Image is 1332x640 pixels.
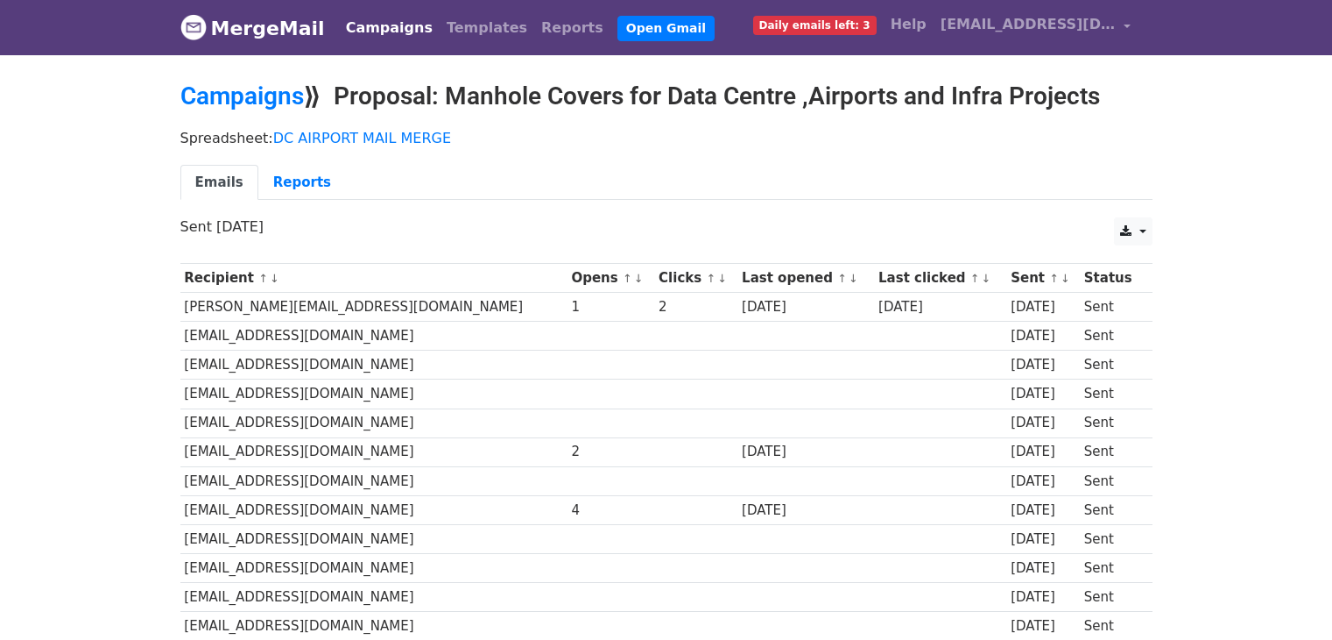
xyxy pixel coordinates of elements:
[934,7,1138,48] a: [EMAIL_ADDRESS][DOMAIN_NAME]
[1011,616,1075,636] div: [DATE]
[982,272,991,285] a: ↓
[440,11,534,46] a: Templates
[1011,326,1075,346] div: [DATE]
[180,82,304,110] a: Campaigns
[706,272,715,285] a: ↑
[654,264,737,293] th: Clicks
[837,272,847,285] a: ↑
[1061,272,1070,285] a: ↓
[1080,583,1143,612] td: Sent
[623,272,632,285] a: ↑
[180,293,567,322] td: [PERSON_NAME][EMAIL_ADDRESS][DOMAIN_NAME]
[1080,322,1143,351] td: Sent
[571,501,650,521] div: 4
[1011,442,1075,462] div: [DATE]
[1011,501,1075,521] div: [DATE]
[180,264,567,293] th: Recipient
[339,11,440,46] a: Campaigns
[571,297,650,317] div: 1
[180,554,567,583] td: [EMAIL_ADDRESS][DOMAIN_NAME]
[180,10,325,46] a: MergeMail
[1011,530,1075,550] div: [DATE]
[737,264,874,293] th: Last opened
[180,524,567,553] td: [EMAIL_ADDRESS][DOMAIN_NAME]
[180,351,567,380] td: [EMAIL_ADDRESS][DOMAIN_NAME]
[884,7,934,42] a: Help
[1080,524,1143,553] td: Sent
[659,297,733,317] div: 2
[534,11,610,46] a: Reports
[941,14,1116,35] span: [EMAIL_ADDRESS][DOMAIN_NAME]
[180,409,567,437] td: [EMAIL_ADDRESS][DOMAIN_NAME]
[180,466,567,495] td: [EMAIL_ADDRESS][DOMAIN_NAME]
[180,495,567,524] td: [EMAIL_ADDRESS][DOMAIN_NAME]
[180,380,567,409] td: [EMAIL_ADDRESS][DOMAIN_NAME]
[258,272,268,285] a: ↑
[717,272,727,285] a: ↓
[180,165,258,201] a: Emails
[1080,437,1143,466] td: Sent
[1011,297,1075,317] div: [DATE]
[617,16,715,41] a: Open Gmail
[1080,293,1143,322] td: Sent
[1080,351,1143,380] td: Sent
[1080,554,1143,583] td: Sent
[746,7,884,42] a: Daily emails left: 3
[849,272,858,285] a: ↓
[742,501,870,521] div: [DATE]
[1006,264,1080,293] th: Sent
[1011,384,1075,404] div: [DATE]
[970,272,980,285] a: ↑
[567,264,655,293] th: Opens
[1011,587,1075,608] div: [DATE]
[1080,380,1143,409] td: Sent
[1080,466,1143,495] td: Sent
[180,129,1152,147] p: Spreadsheet:
[1011,355,1075,375] div: [DATE]
[742,442,870,462] div: [DATE]
[634,272,644,285] a: ↓
[742,297,870,317] div: [DATE]
[1011,472,1075,492] div: [DATE]
[1080,409,1143,437] td: Sent
[258,165,346,201] a: Reports
[878,297,1003,317] div: [DATE]
[753,16,877,35] span: Daily emails left: 3
[180,14,207,40] img: MergeMail logo
[571,442,650,462] div: 2
[273,130,451,146] a: DC AIRPORT MAIL MERGE
[1080,495,1143,524] td: Sent
[180,583,567,612] td: [EMAIL_ADDRESS][DOMAIN_NAME]
[1049,272,1059,285] a: ↑
[1080,264,1143,293] th: Status
[180,82,1152,111] h2: ⟫ Proposal: Manhole Covers for Data Centre ,Airports and Infra Projects
[180,322,567,351] td: [EMAIL_ADDRESS][DOMAIN_NAME]
[1011,413,1075,433] div: [DATE]
[180,217,1152,236] p: Sent [DATE]
[180,437,567,466] td: [EMAIL_ADDRESS][DOMAIN_NAME]
[270,272,279,285] a: ↓
[1011,558,1075,579] div: [DATE]
[874,264,1006,293] th: Last clicked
